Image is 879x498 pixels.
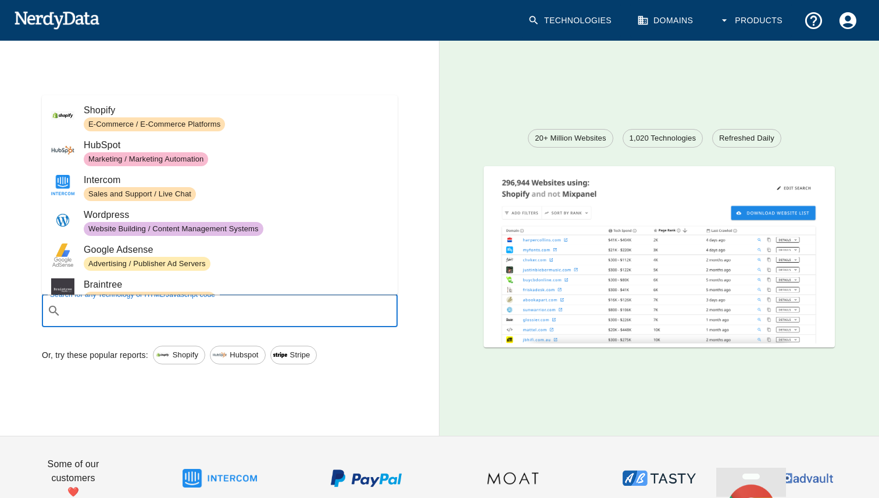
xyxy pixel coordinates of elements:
a: Technologies [521,3,621,38]
span: Braintree [84,278,388,292]
span: HubSpot [84,138,388,152]
span: Google Adsense [84,243,388,257]
a: Hubspot [210,346,265,364]
a: 1,020 Technologies [623,129,703,148]
a: Stripe [270,346,317,364]
span: Wordpress [84,208,388,222]
iframe: Drift Widget Chat Controller [821,415,865,460]
span: Refreshed Daily [713,132,781,144]
p: Or, try these popular reports: [42,349,148,361]
span: Stripe [284,349,317,361]
button: Support and Documentation [796,3,831,38]
a: Shopify [153,346,205,364]
span: Shopify [166,349,205,361]
span: Marketing / Marketing Automation [84,154,208,165]
img: A screenshot of a report showing the total number of websites using Shopify [484,166,835,344]
span: Shopify [84,103,388,117]
span: 1,020 Technologies [623,132,703,144]
span: Hubspot [223,349,265,361]
span: Website Building / Content Management Systems [84,224,263,235]
span: 20+ Million Websites [528,132,612,144]
label: Search for any Technology or HTML/Javascript code [50,289,215,299]
button: Account Settings [831,3,865,38]
button: Products [712,3,792,38]
span: Advertising / Publisher Ad Servers [84,259,210,270]
span: E-Commerce / Payment Processing [84,293,216,304]
a: Domains [630,3,702,38]
span: E-Commerce / E-Commerce Platforms [84,119,225,130]
span: Sales and Support / Live Chat [84,189,196,200]
span: Intercom [84,173,388,187]
a: Refreshed Daily [712,129,781,148]
img: NerdyData.com [14,8,99,31]
a: 20+ Million Websites [528,129,613,148]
